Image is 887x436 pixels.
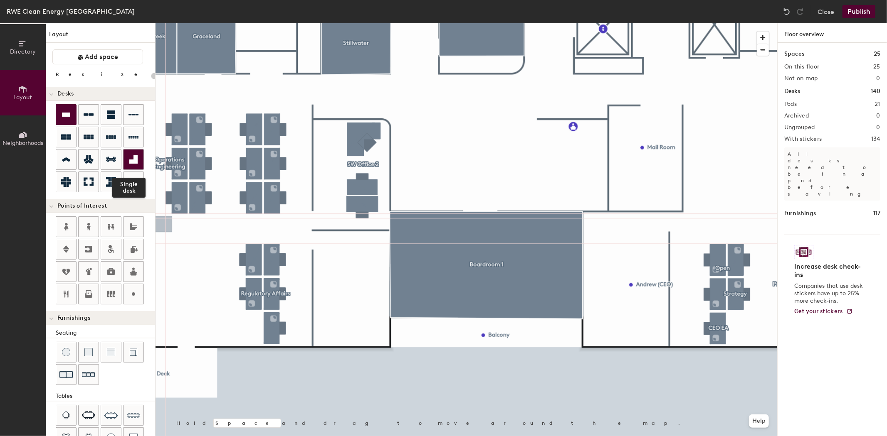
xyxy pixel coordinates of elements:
[873,209,880,218] h1: 117
[794,262,865,279] h4: Increase desk check-ins
[877,124,880,131] h2: 0
[101,342,121,363] button: Couch (middle)
[104,409,118,422] img: Eight seat table
[127,409,140,422] img: Ten seat table
[56,71,148,78] div: Resize
[875,101,880,108] h2: 21
[877,75,880,82] h2: 0
[82,368,95,381] img: Couch (x3)
[57,91,74,97] span: Desks
[101,405,121,426] button: Eight seat table
[794,308,843,315] span: Get your stickers
[57,203,107,209] span: Points of Interest
[784,87,800,96] h1: Desks
[57,315,90,321] span: Furnishings
[877,113,880,119] h2: 0
[56,342,77,363] button: Stool
[62,411,70,419] img: Four seat table
[10,48,36,55] span: Directory
[794,245,813,259] img: Sticker logo
[784,64,820,70] h2: On this floor
[78,342,99,363] button: Cushion
[796,7,804,16] img: Redo
[749,414,769,428] button: Help
[784,113,809,119] h2: Archived
[46,30,155,43] h1: Layout
[784,147,880,201] p: All desks need to be in a pod before saving
[56,364,77,385] button: Couch (x2)
[778,23,887,43] h1: Floor overview
[56,328,155,338] div: Seating
[874,49,880,59] h1: 25
[794,282,865,305] p: Companies that use desk stickers have up to 25% more check-ins.
[784,124,815,131] h2: Ungrouped
[871,87,880,96] h1: 140
[85,53,119,61] span: Add space
[78,405,99,426] button: Six seat table
[784,75,818,82] h2: Not on map
[794,308,853,315] a: Get your stickers
[783,7,791,16] img: Undo
[78,364,99,385] button: Couch (x3)
[62,348,70,356] img: Stool
[52,49,143,64] button: Add space
[129,348,138,356] img: Couch (corner)
[7,6,135,17] div: RWE Clean Energy [GEOGRAPHIC_DATA]
[82,411,95,419] img: Six seat table
[107,348,115,356] img: Couch (middle)
[843,5,875,18] button: Publish
[2,140,43,147] span: Neighborhoods
[14,94,32,101] span: Layout
[123,149,144,170] button: Single desk
[818,5,834,18] button: Close
[123,342,144,363] button: Couch (corner)
[873,64,880,70] h2: 25
[84,348,93,356] img: Cushion
[784,209,816,218] h1: Furnishings
[784,136,822,142] h2: With stickers
[871,136,880,142] h2: 134
[784,101,797,108] h2: Pods
[784,49,804,59] h1: Spaces
[56,405,77,426] button: Four seat table
[59,368,73,381] img: Couch (x2)
[56,392,155,401] div: Tables
[123,405,144,426] button: Ten seat table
